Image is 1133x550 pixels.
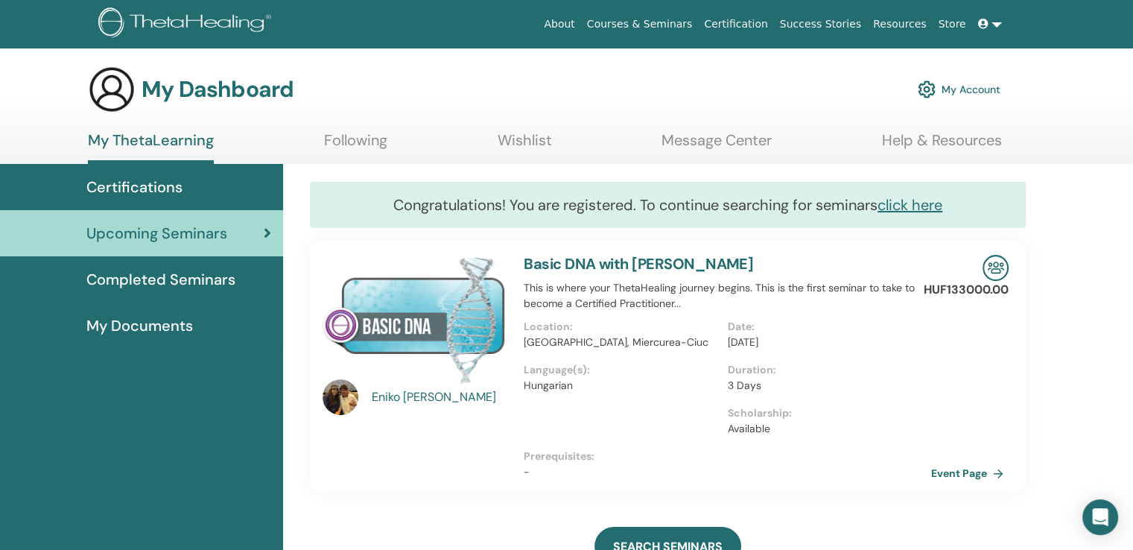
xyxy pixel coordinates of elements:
a: About [538,10,580,38]
img: generic-user-icon.jpg [88,66,136,113]
p: [GEOGRAPHIC_DATA], Miercurea-Ciuc [524,335,718,350]
a: Event Page [931,462,1009,484]
img: logo.png [98,7,276,41]
span: Certifications [86,176,183,198]
p: Prerequisites : [524,449,931,464]
a: Eniko [PERSON_NAME] [372,388,510,406]
a: Wishlist [498,131,552,160]
p: This is where your ThetaHealing journey begins. This is the first seminar to take to become a Cer... [524,280,931,312]
img: Basic DNA [323,255,506,384]
a: Following [324,131,387,160]
a: Certification [698,10,773,38]
a: My Account [918,73,1000,106]
img: In-Person Seminar [983,255,1009,281]
p: Language(s) : [524,362,718,378]
p: - [524,464,931,480]
a: Basic DNA with [PERSON_NAME] [524,254,753,274]
a: Courses & Seminars [581,10,699,38]
p: Hungarian [524,378,718,393]
div: Open Intercom Messenger [1082,499,1118,535]
p: Scholarship : [728,405,922,421]
a: My ThetaLearning [88,131,214,164]
h3: My Dashboard [142,76,293,103]
a: Message Center [661,131,772,160]
img: default.jpg [323,379,358,415]
div: Congratulations! You are registered. To continue searching for seminars [310,182,1026,228]
p: HUF133000.00 [924,281,1009,299]
p: [DATE] [728,335,922,350]
span: Completed Seminars [86,268,235,291]
p: 3 Days [728,378,922,393]
a: Help & Resources [882,131,1002,160]
a: click here [877,195,942,215]
img: cog.svg [918,77,936,102]
span: My Documents [86,314,193,337]
p: Available [728,421,922,437]
p: Duration : [728,362,922,378]
p: Location : [524,319,718,335]
a: Success Stories [774,10,867,38]
a: Resources [867,10,933,38]
a: Store [933,10,972,38]
p: Date : [728,319,922,335]
span: Upcoming Seminars [86,222,227,244]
